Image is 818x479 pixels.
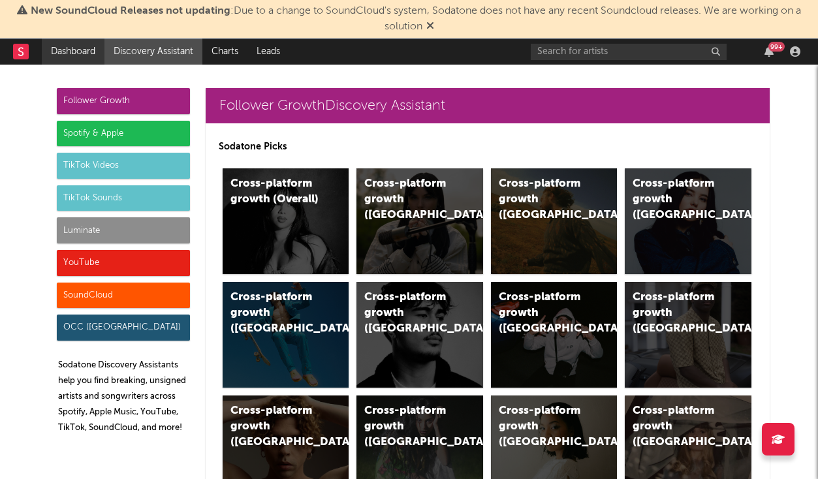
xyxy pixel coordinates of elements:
div: Cross-platform growth ([GEOGRAPHIC_DATA]) [499,403,588,450]
button: 99+ [764,46,774,57]
a: Cross-platform growth (Overall) [223,168,349,274]
div: Spotify & Apple [57,121,190,147]
a: Follower GrowthDiscovery Assistant [206,88,770,123]
p: Sodatone Picks [219,139,757,155]
a: Cross-platform growth ([GEOGRAPHIC_DATA]) [625,282,751,388]
span: : Due to a change to SoundCloud's system, Sodatone does not have any recent Soundcloud releases. ... [31,6,801,32]
a: Cross-platform growth ([GEOGRAPHIC_DATA]) [356,282,483,388]
div: Cross-platform growth ([GEOGRAPHIC_DATA]) [499,176,588,223]
div: YouTube [57,250,190,276]
div: Luminate [57,217,190,243]
div: OCC ([GEOGRAPHIC_DATA]) [57,315,190,341]
div: Cross-platform growth (Overall) [230,176,319,208]
div: Cross-platform growth ([GEOGRAPHIC_DATA]) [364,403,453,450]
div: TikTok Videos [57,153,190,179]
div: 99 + [768,42,785,52]
a: Cross-platform growth ([GEOGRAPHIC_DATA]) [356,168,483,274]
div: Cross-platform growth ([GEOGRAPHIC_DATA]) [364,176,453,223]
div: SoundCloud [57,283,190,309]
p: Sodatone Discovery Assistants help you find breaking, unsigned artists and songwriters across Spo... [58,358,190,436]
div: Cross-platform growth ([GEOGRAPHIC_DATA]/GSA) [499,290,588,337]
span: Dismiss [426,22,434,32]
a: Leads [247,39,289,65]
a: Discovery Assistant [104,39,202,65]
a: Charts [202,39,247,65]
a: Cross-platform growth ([GEOGRAPHIC_DATA]/GSA) [491,282,618,388]
a: Dashboard [42,39,104,65]
a: Cross-platform growth ([GEOGRAPHIC_DATA]) [491,168,618,274]
a: Cross-platform growth ([GEOGRAPHIC_DATA]) [223,282,349,388]
span: New SoundCloud Releases not updating [31,6,230,16]
div: Cross-platform growth ([GEOGRAPHIC_DATA]) [633,290,721,337]
div: TikTok Sounds [57,185,190,211]
a: Cross-platform growth ([GEOGRAPHIC_DATA]) [625,168,751,274]
div: Cross-platform growth ([GEOGRAPHIC_DATA]) [230,290,319,337]
div: Cross-platform growth ([GEOGRAPHIC_DATA]) [230,403,319,450]
div: Follower Growth [57,88,190,114]
div: Cross-platform growth ([GEOGRAPHIC_DATA]) [633,176,721,223]
div: Cross-platform growth ([GEOGRAPHIC_DATA]) [364,290,453,337]
input: Search for artists [531,44,727,60]
div: Cross-platform growth ([GEOGRAPHIC_DATA]) [633,403,721,450]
